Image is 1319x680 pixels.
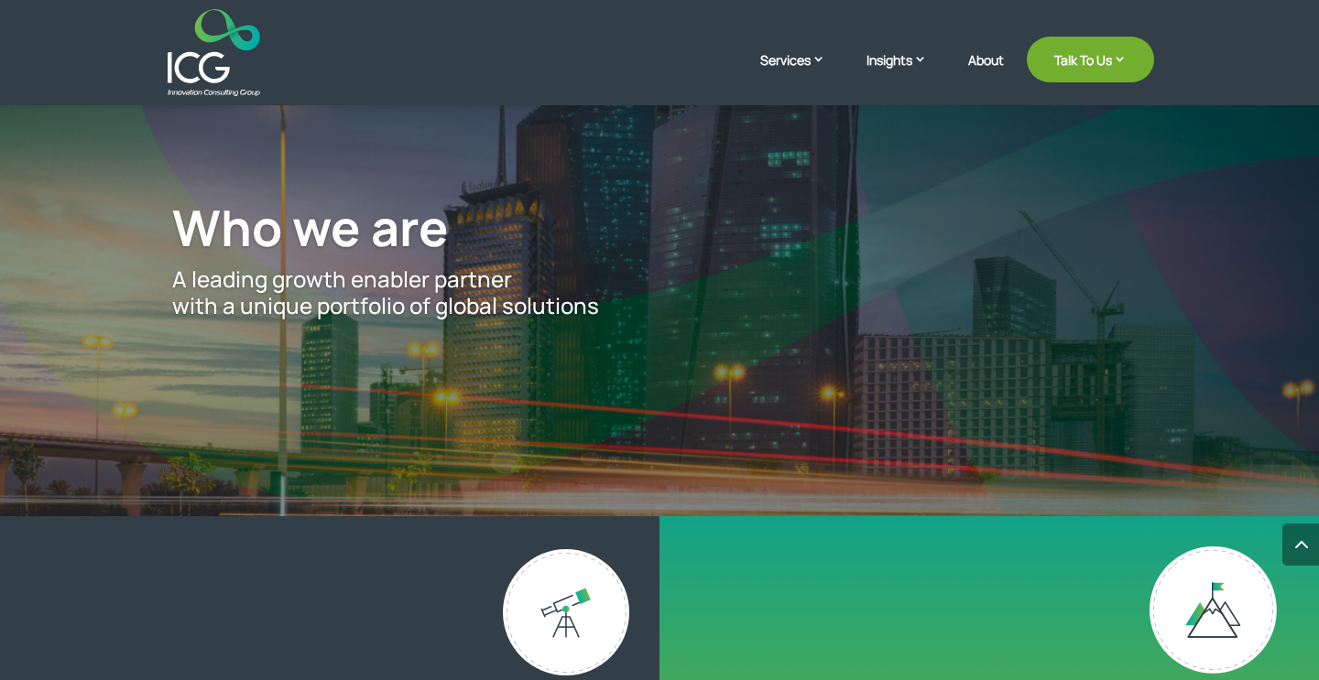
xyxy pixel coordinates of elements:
img: Our vision - ICG [503,549,629,675]
span: Who we are [172,193,449,261]
a: About [968,53,1004,96]
img: our mission - ICG [1150,546,1277,674]
a: Services [760,50,844,96]
p: A leading growth enabler partner with a unique portfolio of global solutions [172,266,1147,319]
img: ICG [168,9,260,96]
a: Insights [867,50,945,96]
a: Talk To Us [1027,37,1154,82]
